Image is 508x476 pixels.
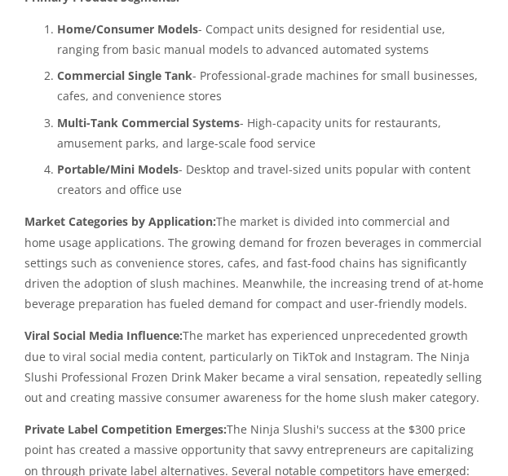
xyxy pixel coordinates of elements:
strong: Private Label Competition Emerges: [24,421,227,437]
p: - High-capacity units for restaurants, amusement parks, and large-scale food service [57,112,484,153]
strong: Commercial Single Tank [57,68,192,83]
strong: Market Categories by Application: [24,214,216,229]
strong: Home/Consumer Models [57,21,198,37]
strong: Portable/Mini Models [57,161,179,177]
p: - Compact units designed for residential use, ranging from basic manual models to advanced automa... [57,19,484,59]
p: - Desktop and travel-sized units popular with content creators and office use [57,159,484,200]
strong: Multi-Tank Commercial Systems [57,115,240,130]
p: - Professional-grade machines for small businesses, cafes, and convenience stores [57,65,484,106]
p: The market has experienced unprecedented growth due to viral social media content, particularly o... [24,325,484,408]
p: The market is divided into commercial and home usage applications. The growing demand for frozen ... [24,211,484,314]
strong: Viral Social Media Influence: [24,328,183,343]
